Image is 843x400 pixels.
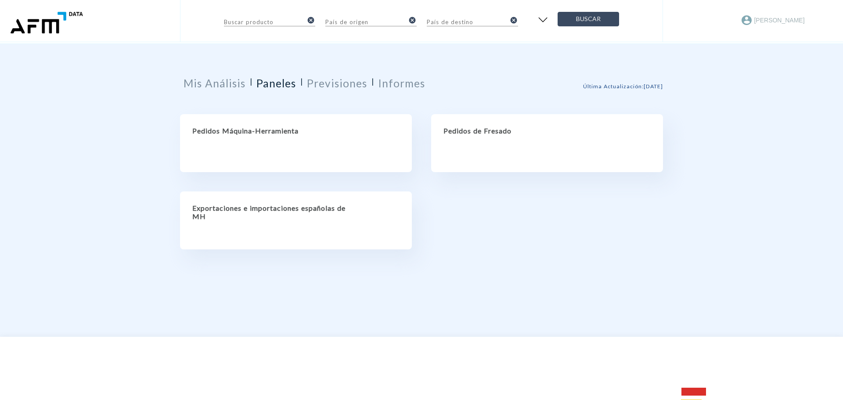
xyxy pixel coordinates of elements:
[250,77,253,96] span: |
[378,77,425,90] h2: Informes
[256,77,296,90] h2: Paneles
[565,14,612,25] span: Buscar
[192,204,400,220] h2: Exportaciones e importaciones españolas de MH
[443,126,651,135] h2: Pedidos de Fresado
[408,16,416,24] i: cancel
[536,13,550,26] img: open filter
[307,77,367,90] h2: Previsiones
[307,16,315,24] i: cancel
[306,13,315,27] button: clear-input
[7,11,85,35] img: enantio
[583,83,663,90] span: Última Actualización : [DATE]
[509,13,518,27] button: clear-input
[184,77,245,90] h2: Mis Análisis
[192,126,400,135] h2: Pedidos Máquina-Herramienta
[742,13,804,27] button: [PERSON_NAME]
[510,16,518,24] i: cancel
[408,13,417,27] button: clear-input
[371,77,375,96] span: |
[742,15,752,25] img: Account Icon
[300,77,303,96] span: |
[558,12,619,26] button: Buscar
